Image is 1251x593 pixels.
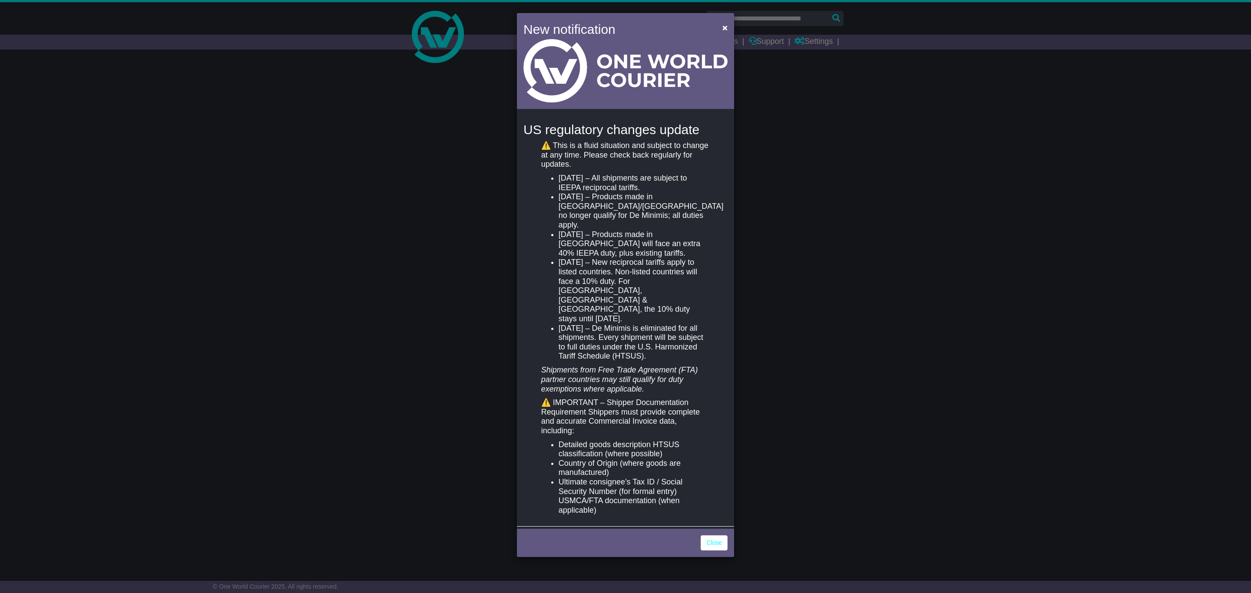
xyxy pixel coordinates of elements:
[559,324,710,361] li: [DATE] – De Minimis is eliminated for all shipments. Every shipment will be subject to full dutie...
[718,19,732,36] button: Close
[523,122,728,137] h4: US regulatory changes update
[559,192,710,230] li: [DATE] – Products made in [GEOGRAPHIC_DATA]/[GEOGRAPHIC_DATA] no longer qualify for De Minimis; a...
[559,478,710,515] li: Ultimate consignee’s Tax ID / Social Security Number (for formal entry) USMCA/FTA documentation (...
[523,20,710,39] h4: New notification
[559,440,710,459] li: Detailed goods description HTSUS classification (where possible)
[559,258,710,323] li: [DATE] – New reciprocal tariffs apply to listed countries. Non-listed countries will face a 10% d...
[701,535,728,550] a: Close
[559,459,710,478] li: Country of Origin (where goods are manufactured)
[559,174,710,192] li: [DATE] – All shipments are subject to IEEPA reciprocal tariffs.
[559,230,710,258] li: [DATE] – Products made in [GEOGRAPHIC_DATA] will face an extra 40% IEEPA duty, plus existing tari...
[523,39,728,102] img: Light
[722,23,728,33] span: ×
[541,141,710,169] p: ⚠️ This is a fluid situation and subject to change at any time. Please check back regularly for u...
[541,398,710,435] p: ⚠️ IMPORTANT – Shipper Documentation Requirement Shippers must provide complete and accurate Comm...
[541,366,698,393] em: Shipments from Free Trade Agreement (FTA) partner countries may still qualify for duty exemptions...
